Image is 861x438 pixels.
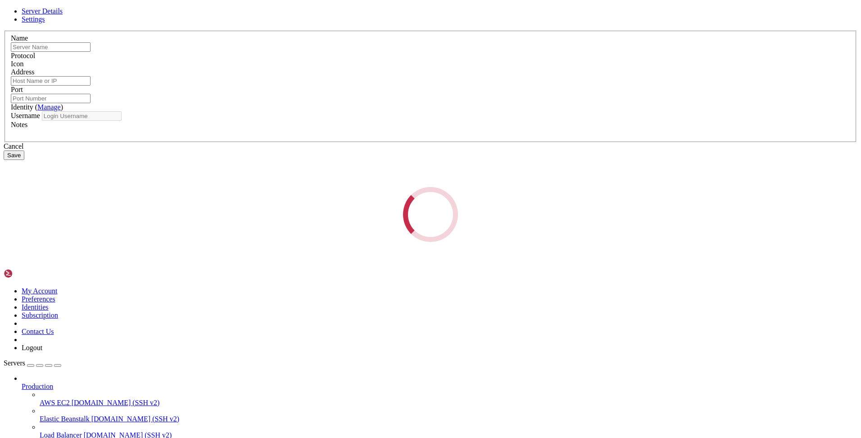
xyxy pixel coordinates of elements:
input: Server Name [11,42,91,52]
label: Address [11,68,34,76]
button: Save [4,151,24,160]
span: [DOMAIN_NAME] (SSH v2) [72,399,160,406]
span: [DOMAIN_NAME] (SSH v2) [91,415,180,423]
span: Elastic Beanstalk [40,415,90,423]
div: Loading... [393,176,469,252]
label: Port [11,86,23,93]
a: Production [22,383,857,391]
a: Preferences [22,295,55,303]
li: AWS EC2 [DOMAIN_NAME] (SSH v2) [40,391,857,407]
span: Servers [4,359,25,367]
input: Host Name or IP [11,76,91,86]
a: Subscription [22,311,58,319]
li: Elastic Beanstalk [DOMAIN_NAME] (SSH v2) [40,407,857,423]
label: Notes [11,121,27,128]
a: My Account [22,287,58,295]
a: Identities [22,303,49,311]
label: Protocol [11,52,35,59]
a: Manage [37,103,61,111]
span: AWS EC2 [40,399,70,406]
a: Elastic Beanstalk [DOMAIN_NAME] (SSH v2) [40,415,857,423]
input: Login Username [42,111,122,121]
label: Icon [11,60,23,68]
label: Name [11,34,28,42]
div: Cancel [4,142,857,151]
a: Logout [22,344,42,351]
a: Servers [4,359,61,367]
a: Server Details [22,7,63,15]
label: Identity [11,103,63,111]
span: ( ) [35,103,63,111]
a: AWS EC2 [DOMAIN_NAME] (SSH v2) [40,399,857,407]
img: Shellngn [4,269,55,278]
input: Port Number [11,94,91,103]
span: Production [22,383,53,390]
div: (0, 1) [4,11,7,19]
label: Username [11,112,40,119]
a: Contact Us [22,328,54,335]
x-row: Connecting [TECHNICAL_ID]... [4,4,744,11]
a: Settings [22,15,45,23]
